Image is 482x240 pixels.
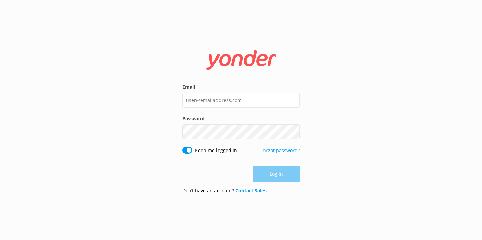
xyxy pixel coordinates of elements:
[235,187,267,194] a: Contact Sales
[260,147,300,154] a: Forgot password?
[182,187,267,194] p: Don’t have an account?
[286,125,300,138] button: Show password
[195,147,237,154] label: Keep me logged in
[182,83,300,91] label: Email
[182,93,300,108] input: user@emailaddress.com
[182,115,300,122] label: Password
